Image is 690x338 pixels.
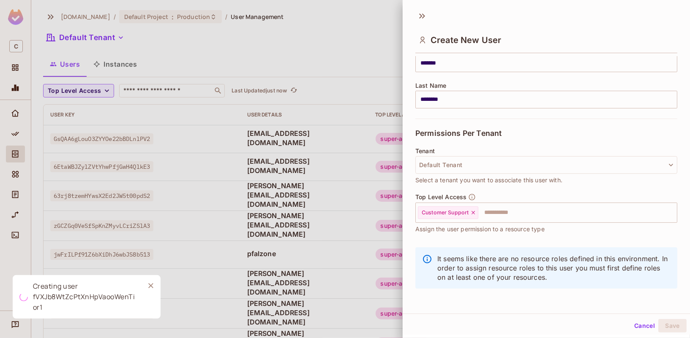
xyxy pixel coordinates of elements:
button: Cancel [631,319,658,333]
span: Assign the user permission to a resource type [415,224,545,234]
button: Default Tenant [415,156,677,174]
p: It seems like there are no resource roles defined in this environment. In order to assign resourc... [437,254,671,282]
button: Save [658,319,687,333]
span: Permissions Per Tenant [415,129,502,138]
span: Last Name [415,82,446,89]
span: Tenant [415,148,435,154]
span: Create New User [431,35,501,45]
button: Close [145,279,157,292]
button: Open [673,211,674,213]
span: Customer Support [422,209,469,216]
div: Creating user fVXJb8WtZcPtXnHpVaooWenTior1 [33,281,138,313]
div: Customer Support [418,206,478,219]
span: Top Level Access [415,194,466,200]
span: Select a tenant you want to associate this user with. [415,176,562,185]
